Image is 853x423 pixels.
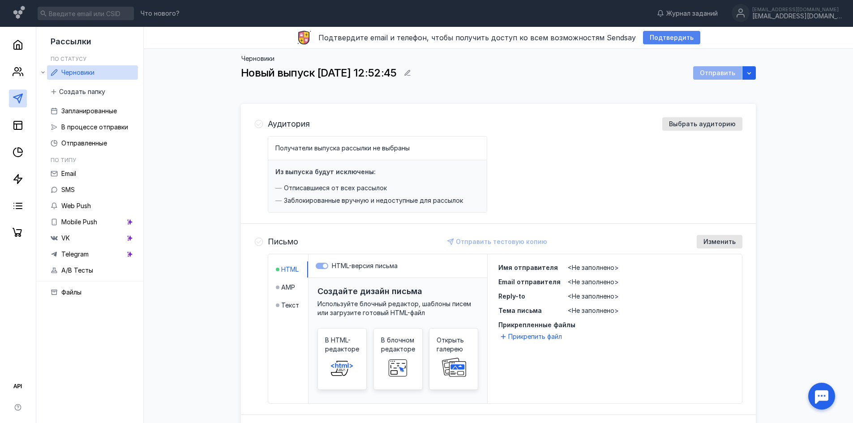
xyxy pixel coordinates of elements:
input: Введите email или CSID [38,7,134,20]
span: Имя отправителя [498,264,558,271]
span: <Не заполнено> [568,278,619,286]
span: Новый выпуск [DATE] 12:52:45 [241,66,396,79]
span: Тема письма [498,307,542,314]
a: Журнал заданий [652,9,722,18]
a: Файлы [47,285,138,299]
a: SMS [47,183,138,197]
a: Что нового? [136,10,184,17]
button: Изменить [697,235,742,248]
a: Черновики [241,55,274,62]
button: Подтвердить [643,31,700,44]
span: SMS [61,186,75,193]
span: Email [61,170,76,177]
a: Запланированные [47,104,138,118]
span: Подтвердите email и телефон, чтобы получить доступ ко всем возможностям Sendsay [318,33,636,42]
h5: По типу [51,157,76,163]
span: <Не заполнено> [568,292,619,300]
span: Прикрепленные файлы [498,320,731,329]
span: Что нового? [141,10,180,17]
span: Рассылки [51,37,91,46]
span: Текст [281,301,299,310]
span: HTML-версия письма [332,262,398,269]
span: Отписавшиеся от всех рассылок [284,184,387,192]
span: В процессе отправки [61,123,128,131]
span: Telegram [61,250,89,258]
span: A/B Тесты [61,266,93,274]
span: Web Push [61,202,91,209]
button: Выбрать аудиторию [662,117,742,131]
span: Mobile Push [61,218,97,226]
span: Изменить [703,238,736,246]
span: VK [61,234,70,242]
h5: По статусу [51,56,86,62]
a: Черновики [47,65,138,80]
span: Email отправителя [498,278,561,286]
div: [EMAIL_ADDRESS][DOMAIN_NAME] [752,13,842,20]
span: В блочном редакторе [381,336,415,354]
span: Открыть галерею [437,336,471,354]
span: Журнал заданий [666,9,718,18]
a: A/B Тесты [47,263,138,278]
a: Telegram [47,247,138,261]
h3: Создайте дизайн письма [317,286,422,296]
a: VK [47,231,138,245]
span: Прикрепить файл [508,332,562,341]
span: Заблокированные вручную и недоступные для рассылок [284,196,463,205]
span: Черновики [61,68,94,76]
span: Создать папку [59,88,105,96]
a: Отправленные [47,136,138,150]
a: Email [47,167,138,181]
span: <Не заполнено> [568,264,619,271]
span: Используйте блочный редактор, шаблоны писем или загрузите готовый HTML-файл [317,300,471,316]
span: Файлы [61,288,81,296]
span: Отправленные [61,139,107,147]
span: <Не заполнено> [568,307,619,314]
span: Подтвердить [650,34,694,42]
a: В процессе отправки [47,120,138,134]
a: Web Push [47,199,138,213]
button: Прикрепить файл [498,331,566,342]
div: [EMAIL_ADDRESS][DOMAIN_NAME] [752,7,842,12]
span: HTML [281,265,299,274]
span: Reply-to [498,292,525,300]
span: Запланированные [61,107,117,115]
span: Получатели выпуска рассылки не выбраны [275,144,410,152]
h4: Аудитория [268,120,310,128]
h4: Письмо [268,237,298,246]
span: В HTML-редакторе [325,336,359,354]
span: AMP [281,283,295,292]
a: Mobile Push [47,215,138,229]
span: Выбрать аудиторию [669,120,736,128]
button: Создать папку [47,85,110,98]
h4: Из выпуска будут исключены: [275,168,376,175]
